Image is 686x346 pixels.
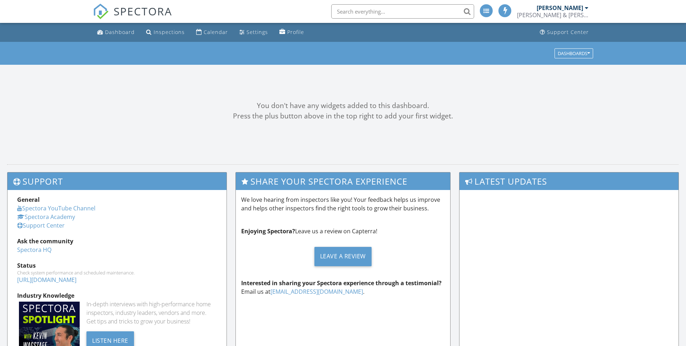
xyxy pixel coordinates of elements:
[241,279,442,287] strong: Interested in sharing your Spectora experience through a testimonial?
[193,26,231,39] a: Calendar
[237,26,271,39] a: Settings
[17,196,40,204] strong: General
[236,172,451,190] h3: Share Your Spectora Experience
[17,261,217,270] div: Status
[17,221,65,229] a: Support Center
[314,247,372,266] div: Leave a Review
[7,101,679,111] div: You don't have any widgets added to this dashboard.
[17,213,75,221] a: Spectora Academy
[17,204,95,212] a: Spectora YouTube Channel
[204,29,228,35] div: Calendar
[537,4,583,11] div: [PERSON_NAME]
[114,4,172,19] span: SPECTORA
[270,288,363,296] a: [EMAIL_ADDRESS][DOMAIN_NAME]
[17,270,217,276] div: Check system performance and scheduled maintenance.
[8,172,227,190] h3: Support
[555,48,593,58] button: Dashboards
[7,111,679,121] div: Press the plus button above in the top right to add your first widget.
[277,26,307,39] a: Profile
[17,276,76,284] a: [URL][DOMAIN_NAME]
[143,26,188,39] a: Inspections
[105,29,135,35] div: Dashboard
[247,29,268,35] div: Settings
[241,241,445,272] a: Leave a Review
[241,227,445,235] p: Leave us a review on Capterra!
[287,29,304,35] div: Profile
[86,336,134,344] a: Listen Here
[558,51,590,56] div: Dashboards
[17,291,217,300] div: Industry Knowledge
[154,29,185,35] div: Inspections
[241,195,445,213] p: We love hearing from inspectors like you! Your feedback helps us improve and helps other inspecto...
[331,4,474,19] input: Search everything...
[459,172,678,190] h3: Latest Updates
[94,26,138,39] a: Dashboard
[537,26,592,39] a: Support Center
[547,29,589,35] div: Support Center
[93,10,172,25] a: SPECTORA
[17,246,51,254] a: Spectora HQ
[93,4,109,19] img: The Best Home Inspection Software - Spectora
[86,300,217,326] div: In-depth interviews with high-performance home inspectors, industry leaders, vendors and more. Ge...
[517,11,588,19] div: Bryan & Bryan Inspections
[17,237,217,245] div: Ask the community
[241,227,295,235] strong: Enjoying Spectora?
[241,279,445,296] p: Email us at .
